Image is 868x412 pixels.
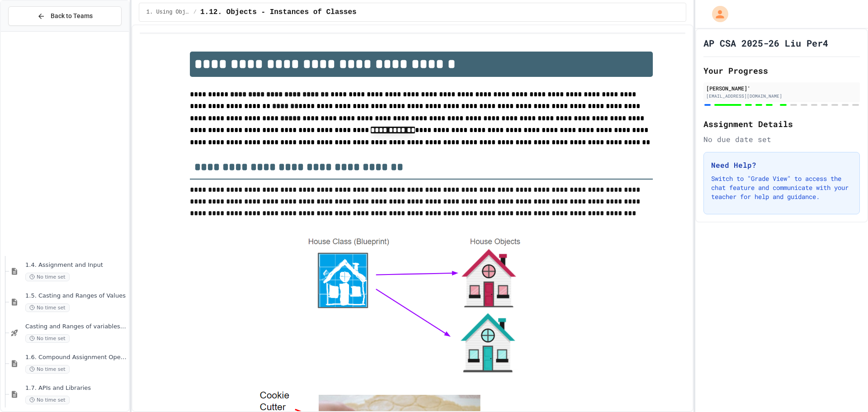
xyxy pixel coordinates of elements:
[25,396,70,404] span: No time set
[25,384,127,392] span: 1.7. APIs and Libraries
[25,354,127,361] span: 1.6. Compound Assignment Operators
[703,64,860,77] h2: Your Progress
[703,4,731,24] div: My Account
[25,303,70,312] span: No time set
[711,160,852,170] h3: Need Help?
[711,174,852,201] p: Switch to "Grade View" to access the chat feature and communicate with your teacher for help and ...
[25,365,70,374] span: No time set
[8,6,122,26] button: Back to Teams
[703,134,860,145] div: No due date set
[25,334,70,343] span: No time set
[25,323,127,331] span: Casting and Ranges of variables - Quiz
[25,273,70,281] span: No time set
[830,376,859,403] iframe: chat widget
[793,336,859,375] iframe: chat widget
[25,261,127,269] span: 1.4. Assignment and Input
[706,93,857,99] div: [EMAIL_ADDRESS][DOMAIN_NAME]
[51,11,93,21] span: Back to Teams
[706,84,857,92] div: [PERSON_NAME]'
[146,9,190,16] span: 1. Using Objects and Methods
[200,7,357,18] span: 1.12. Objects - Instances of Classes
[703,118,860,130] h2: Assignment Details
[193,9,197,16] span: /
[703,37,828,49] h1: AP CSA 2025-26 Liu Per4
[25,292,127,300] span: 1.5. Casting and Ranges of Values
